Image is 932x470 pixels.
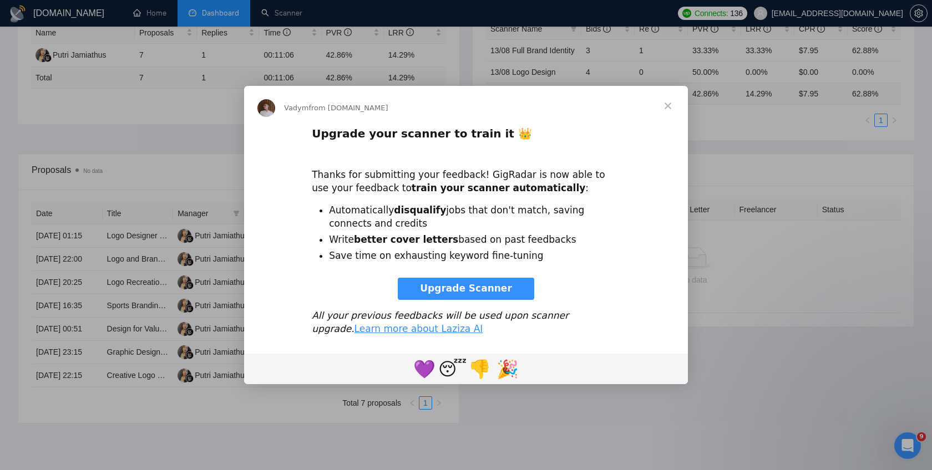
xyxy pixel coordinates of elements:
[329,233,620,247] li: Write based on past feedbacks
[398,278,534,300] a: Upgrade Scanner
[312,127,532,140] b: Upgrade your scanner to train it 👑
[284,104,308,112] span: Vadym
[329,249,620,263] li: Save time on exhausting keyword fine-tuning
[312,310,569,334] i: All your previous feedbacks will be used upon scanner upgrade.
[312,155,620,195] div: Thanks for submitting your feedback! GigRadar is now able to use your feedback to :
[497,359,519,380] span: 🎉
[354,234,458,245] b: better cover letters
[412,182,586,193] b: train your scanner automatically
[413,359,435,380] span: 💜
[494,355,521,382] span: tada reaction
[438,359,467,380] span: 😴
[354,323,483,334] a: Learn more about Laziza AI
[466,355,494,382] span: 1 reaction
[438,355,466,382] span: sleeping reaction
[257,99,275,117] img: Profile image for Vadym
[411,355,438,382] span: purple heart reaction
[420,283,512,294] span: Upgrade Scanner
[308,104,388,112] span: from [DOMAIN_NAME]
[469,359,491,380] span: 👎
[394,205,446,216] b: disqualify
[329,204,620,231] li: Automatically jobs that don't match, saving connects and credits
[648,86,688,126] span: Close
